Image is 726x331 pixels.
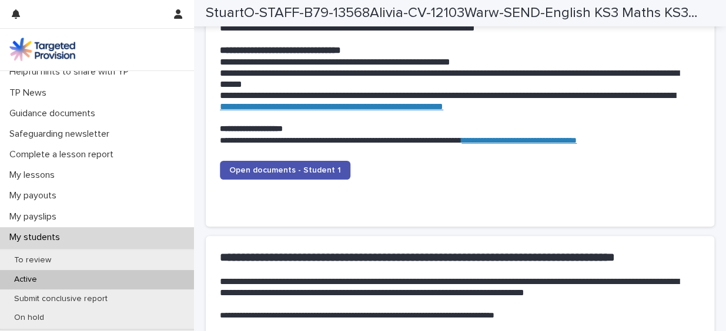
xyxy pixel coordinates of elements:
[9,38,75,61] img: M5nRWzHhSzIhMunXDL62
[5,87,56,99] p: TP News
[5,108,105,119] p: Guidance documents
[5,129,119,140] p: Safeguarding newsletter
[220,161,350,180] a: Open documents - Student 1
[5,232,69,243] p: My students
[229,166,341,174] span: Open documents - Student 1
[206,5,701,22] h2: StuartO-STAFF-B79-13568Alivia-CV-12103Warw-SEND-English KS3 Maths KS3 Science KS3 Mentoring-16425
[5,255,61,265] p: To review
[5,149,123,160] p: Complete a lesson report
[5,190,66,201] p: My payouts
[5,66,138,77] p: Helpful hints to share with YP
[5,313,53,323] p: On hold
[5,170,64,181] p: My lessons
[5,211,66,222] p: My payslips
[5,294,117,304] p: Submit conclusive report
[5,275,46,285] p: Active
